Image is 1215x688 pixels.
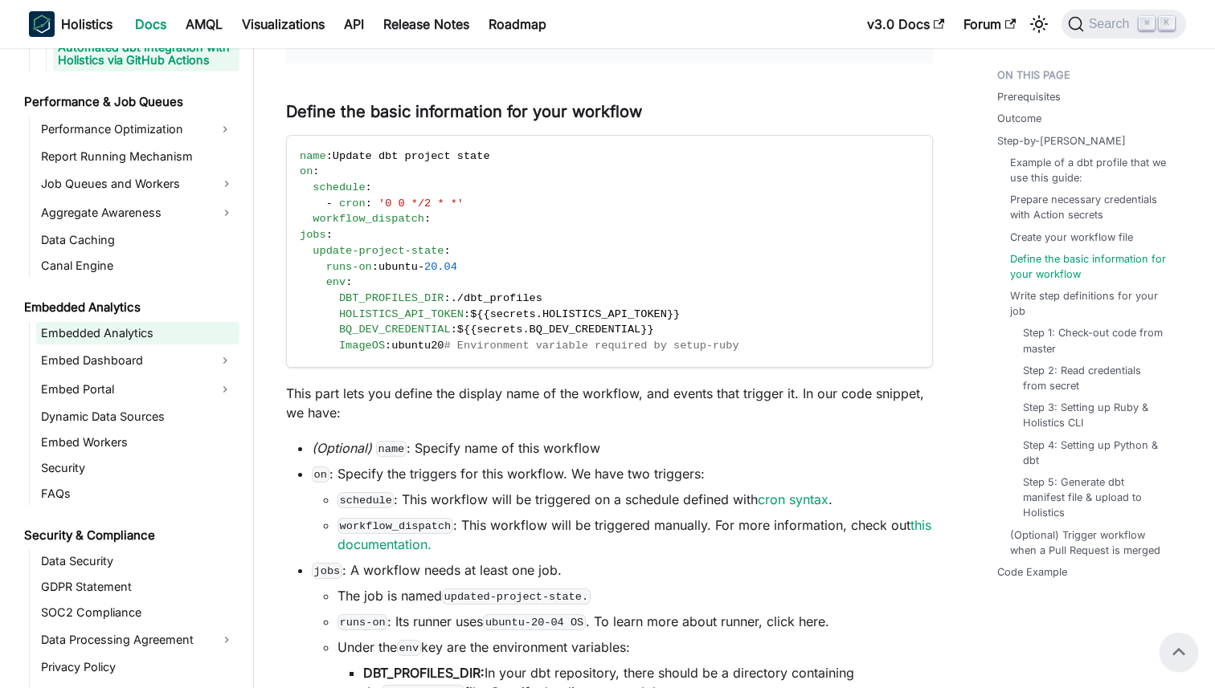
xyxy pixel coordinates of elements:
span: : [451,324,457,336]
button: Expand sidebar category 'Embed Portal' [211,377,239,402]
code: name [376,441,407,457]
code: ubuntu-20-04 OS [483,614,586,630]
a: Write step definitions for your job [1010,288,1170,319]
a: Aggregate Awareness [36,200,239,226]
span: - [418,261,424,273]
a: Embed Dashboard [36,348,211,373]
span: : [444,292,450,304]
a: SOC2 Compliance [36,601,239,624]
a: Forum [954,11,1025,37]
code: env [397,640,421,656]
a: Visualizations [232,11,334,37]
li: : Specify the triggers for this workflow. We have two triggers: [312,464,933,554]
button: Expand sidebar category 'Embed Dashboard' [211,348,239,373]
a: Step 3: Setting up Ruby & Holistics CLI [1023,400,1164,430]
code: schedule [337,492,394,508]
a: (Optional) Trigger workflow when a Pull Request is merged [1010,527,1170,558]
span: : [444,245,450,257]
a: Security [36,457,239,479]
a: Performance Optimization [36,116,211,142]
span: name [300,150,326,162]
h3: Define the basic information for your workflow [286,102,933,122]
b: Holistics [61,14,112,34]
span: # Environment variable required by setup-ruby [444,340,739,352]
code: jobs [312,563,342,579]
span: workflow_dispatch [313,213,424,225]
span: $ [457,324,464,336]
span: ubuntu [378,261,418,273]
a: API [334,11,374,37]
li: : Its runner uses . To learn more about runner, click here. [337,612,933,631]
span: Update dbt project state [333,150,490,162]
span: : [464,308,470,320]
a: Prerequisites [997,89,1061,104]
span: - [326,197,333,210]
kbd: K [1159,16,1175,31]
a: Prepare necessary credentials with Action secrets [1010,192,1170,222]
span: { [470,324,477,336]
span: on [300,165,313,177]
a: Dynamic Data Sources [36,405,239,428]
button: Switch between dark and light mode (currently light mode) [1026,11,1052,37]
nav: Docs sidebar [13,48,254,688]
li: : This workflow will be triggered manually. For more information, check out [337,515,933,554]
code: updated-project-state. [442,588,591,605]
span: cron [339,197,366,210]
span: : [366,197,372,210]
a: Embed Workers [36,431,239,454]
span: : [326,229,333,241]
span: secrets.HOLISTICS_API_TOKEN [490,308,667,320]
span: HOLISTICS_API_TOKEN [339,308,464,320]
span: { [464,324,470,336]
code: runs-on [337,614,387,630]
a: Step 4: Setting up Python & dbt [1023,438,1164,468]
span: : [372,261,378,273]
a: HolisticsHolistics [29,11,112,37]
span: secrets.BQ_DEV_CREDENTIAL [477,324,640,336]
span: : [313,165,319,177]
span: : [326,150,333,162]
span: update-project-state [313,245,444,257]
a: this documentation. [337,517,931,552]
span: } [640,324,647,336]
span: : [346,276,352,288]
span: schedule [313,181,365,193]
a: Performance & Job Queues [19,91,239,113]
a: Step 5: Generate dbt manifest file & upload to Holistics [1023,474,1164,521]
li: The job is named [337,586,933,605]
a: Privacy Policy [36,656,239,678]
a: Roadmap [479,11,556,37]
span: : [385,340,391,352]
a: Example of a dbt profile that we use this guide: [1010,155,1170,185]
a: v3.0 Docs [857,11,954,37]
span: ubuntu20 [391,340,444,352]
span: : [424,213,431,225]
span: env [326,276,346,288]
a: Step 2: Read credentials from secret [1023,363,1164,393]
a: Step-by-[PERSON_NAME] [997,133,1126,149]
span: { [483,308,489,320]
span: Search [1084,17,1139,31]
a: FAQs [36,482,239,505]
li: : Specify name of this workflow [312,438,933,458]
a: Step 1: Check-out code from master [1023,325,1164,356]
a: Embed Portal [36,377,211,402]
span: } [673,308,680,320]
span: $ [470,308,477,320]
a: Data Caching [36,229,239,251]
span: DBT_PROFILES_DIR [339,292,444,304]
a: Define the basic information for your workflow [1010,251,1170,282]
a: Data Processing Agreement [36,627,239,653]
code: on [312,466,329,482]
a: Embedded Analytics [19,296,239,319]
span: { [477,308,483,320]
a: AMQL [176,11,232,37]
a: Release Notes [374,11,479,37]
a: Report Running Mechanism [36,145,239,168]
a: Embedded Analytics [36,322,239,344]
a: Create your workflow file [1010,230,1133,245]
span: BQ_DEV_CREDENTIAL [339,324,451,336]
a: Code Example [997,564,1067,580]
strong: DBT_PROFILES_DIR: [363,665,485,681]
span: jobs [300,229,326,241]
